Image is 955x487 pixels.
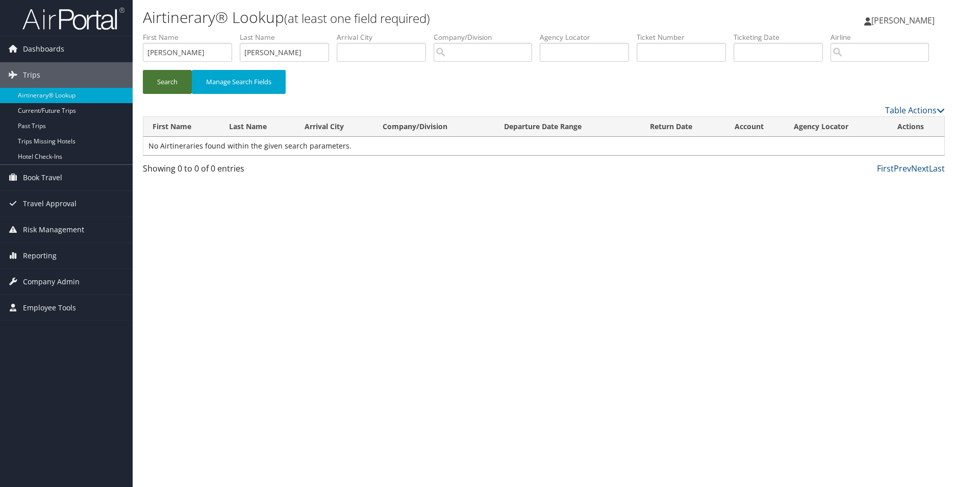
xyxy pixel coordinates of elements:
[373,117,495,137] th: Company/Division
[23,36,64,62] span: Dashboards
[877,163,894,174] a: First
[143,32,240,42] label: First Name
[885,105,945,116] a: Table Actions
[143,137,944,155] td: No Airtineraries found within the given search parameters.
[831,32,937,42] label: Airline
[888,117,944,137] th: Actions
[23,269,80,295] span: Company Admin
[540,32,637,42] label: Agency Locator
[23,191,77,216] span: Travel Approval
[337,32,434,42] label: Arrival City
[143,70,192,94] button: Search
[22,7,124,31] img: airportal-logo.png
[894,163,911,174] a: Prev
[785,117,888,137] th: Agency Locator: activate to sort column ascending
[240,32,337,42] label: Last Name
[734,32,831,42] label: Ticketing Date
[725,117,785,137] th: Account: activate to sort column ascending
[143,162,332,180] div: Showing 0 to 0 of 0 entries
[23,295,76,321] span: Employee Tools
[495,117,641,137] th: Departure Date Range: activate to sort column ascending
[23,217,84,242] span: Risk Management
[929,163,945,174] a: Last
[143,117,220,137] th: First Name: activate to sort column ascending
[641,117,725,137] th: Return Date: activate to sort column ascending
[23,243,57,269] span: Reporting
[284,10,430,27] small: (at least one field required)
[23,62,40,88] span: Trips
[434,32,540,42] label: Company/Division
[192,70,286,94] button: Manage Search Fields
[220,117,295,137] th: Last Name: activate to sort column ascending
[23,165,62,190] span: Book Travel
[637,32,734,42] label: Ticket Number
[911,163,929,174] a: Next
[864,5,945,36] a: [PERSON_NAME]
[871,15,935,26] span: [PERSON_NAME]
[295,117,373,137] th: Arrival City: activate to sort column ascending
[143,7,677,28] h1: Airtinerary® Lookup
